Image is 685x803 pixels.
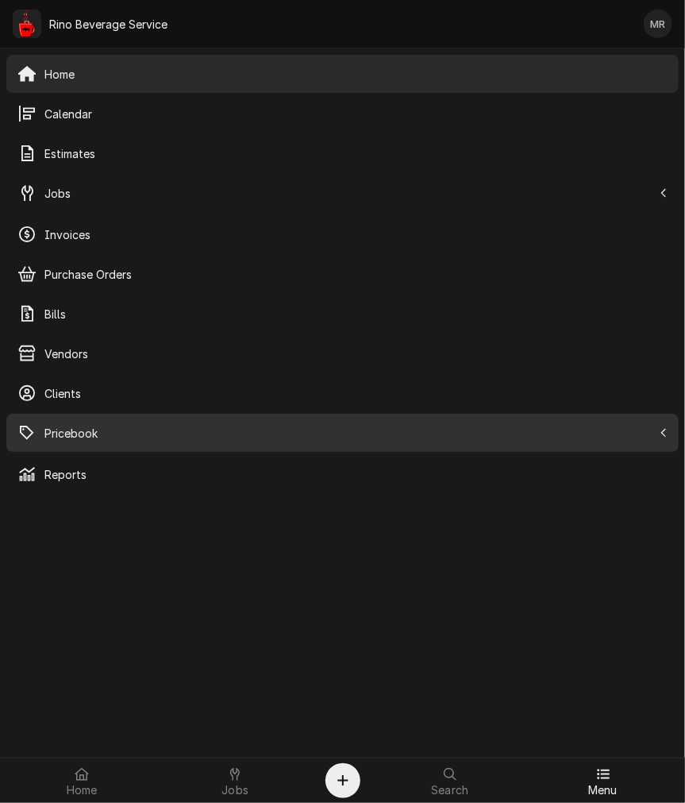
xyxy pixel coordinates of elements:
span: Invoices [44,226,668,243]
span: Estimates [44,145,668,162]
a: Jobs [160,762,311,800]
a: Home [6,762,158,800]
div: Rino Beverage Service's Avatar [13,10,41,38]
span: Calendar [44,106,668,122]
span: Search [431,784,468,797]
a: Clients [6,374,679,412]
div: Rino Beverage Service [49,16,167,33]
span: Home [44,66,668,83]
a: Go to Pricebook [6,414,679,452]
div: Melissa Rinehart's Avatar [644,10,672,38]
span: Jobs [44,185,652,202]
a: Reports [6,455,679,493]
span: Purchase Orders [44,266,668,283]
span: Pricebook [44,425,652,442]
a: Invoices [6,215,679,253]
span: Menu [588,784,618,797]
div: MR [644,10,672,38]
span: Reports [44,466,668,483]
a: Home [6,55,679,93]
a: Go to Jobs [6,174,679,212]
a: Search [375,762,526,800]
span: Home [67,784,98,797]
button: Create Object [325,763,360,798]
span: Clients [44,385,668,402]
a: Bills [6,295,679,333]
a: Calendar [6,95,679,133]
a: Estimates [6,134,679,172]
span: Vendors [44,346,668,362]
a: Purchase Orders [6,255,679,293]
span: Bills [44,306,668,322]
div: R [13,10,41,38]
a: Vendors [6,334,679,373]
span: Jobs [221,784,248,797]
a: Menu [527,762,679,800]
